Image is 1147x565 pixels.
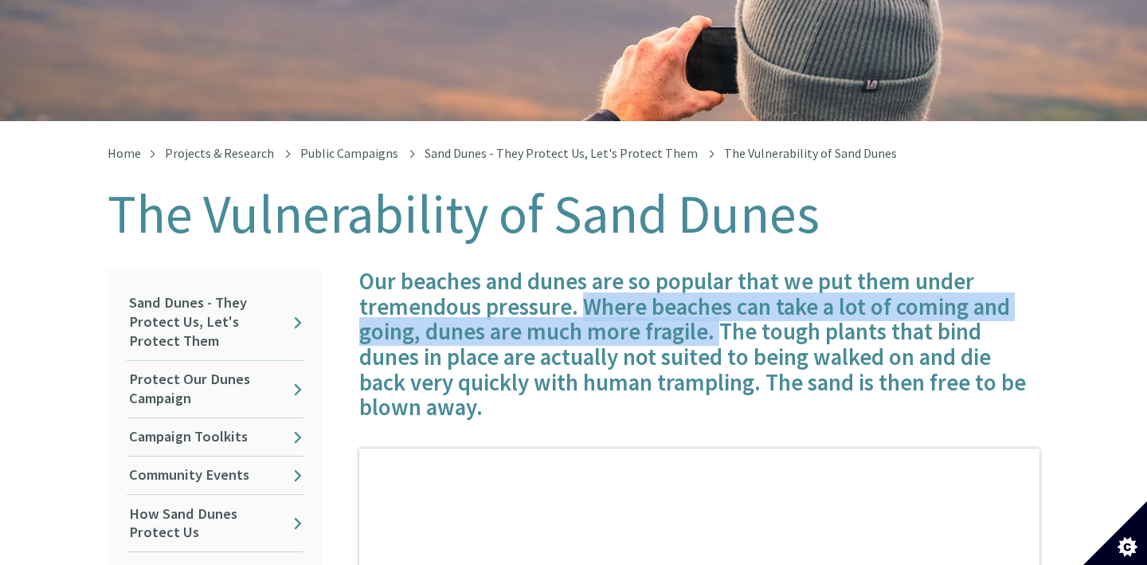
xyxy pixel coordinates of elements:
button: Set cookie preferences [1083,501,1147,565]
a: Home [108,145,141,161]
a: Protect Our Dunes Campaign [127,361,303,418]
a: Sand Dunes - They Protect Us, Let's Protect Them [127,284,303,360]
a: Projects & Research [165,145,274,161]
span: The Vulnerability of Sand Dunes [724,145,897,161]
h4: Our beaches and dunes are so popular that we put them under tremendous pressure. Where beaches ca... [359,269,1039,421]
a: Public Campaigns [300,145,398,161]
a: Community Events [127,457,303,494]
a: Campaign Toolkits [127,418,303,456]
h1: The Vulnerability of Sand Dunes [108,185,1039,244]
a: Sand Dunes - They Protect Us, Let's Protect Them [425,145,698,161]
a: How Sand Dunes Protect Us [127,495,303,551]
